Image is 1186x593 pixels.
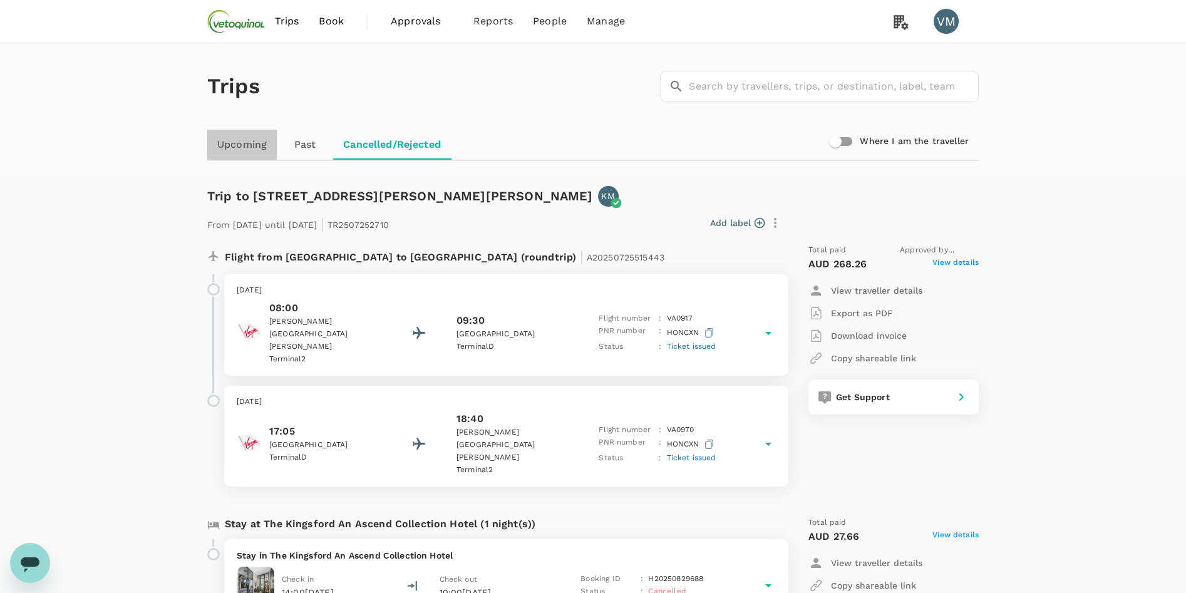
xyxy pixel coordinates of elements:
p: : [659,325,661,341]
p: HONCXN [666,325,716,341]
p: VA 0917 [666,312,693,325]
p: Flight number [599,424,654,436]
button: Add label [710,217,765,229]
p: Download invoice [831,329,907,342]
p: : [659,424,661,436]
span: Manage [587,14,625,29]
div: VM [934,9,959,34]
p: [DATE] [237,396,776,408]
p: AUD 268.26 [808,257,867,272]
img: Virgin Australia [237,319,262,344]
p: : [659,312,661,325]
span: Approvals [391,14,453,29]
button: Copy shareable link [808,347,916,369]
span: Check in [282,575,314,584]
span: | [321,215,324,233]
p: 17:05 [269,424,382,439]
a: Upcoming [207,130,277,160]
p: : [659,452,661,465]
p: Stay in The Kingsford An Ascend Collection Hotel [237,549,776,562]
span: Get Support [836,392,890,402]
p: 18:40 [456,411,483,426]
p: : [641,573,643,585]
p: Status [599,452,654,465]
span: Reports [473,14,513,29]
p: KM [601,190,614,202]
input: Search by travellers, trips, or destination, label, team [689,71,979,102]
span: Approved by [900,244,979,257]
p: Copy shareable link [831,352,916,364]
p: [GEOGRAPHIC_DATA] [456,328,569,341]
img: Virgin Australia [237,430,262,455]
p: PNR number [599,325,654,341]
span: Book [319,14,344,29]
a: Past [277,130,333,160]
p: PNR number [599,436,654,452]
h6: Where I am the traveller [860,135,969,148]
p: [PERSON_NAME][GEOGRAPHIC_DATA][PERSON_NAME] [456,426,569,464]
p: Status [599,341,654,353]
p: From [DATE] until [DATE] TR2507252710 [207,212,389,234]
span: Total paid [808,244,847,257]
button: Export as PDF [808,302,893,324]
span: Trips [275,14,299,29]
p: : [659,341,661,353]
p: Terminal D [269,451,382,464]
span: View details [932,257,979,272]
span: Ticket issued [666,453,716,462]
p: Stay at The Kingsford An Ascend Collection Hotel (1 night(s)) [225,517,535,532]
button: View traveller details [808,279,922,302]
p: Terminal 2 [269,353,382,366]
h6: Trip to [STREET_ADDRESS][PERSON_NAME][PERSON_NAME] [207,186,593,206]
p: [GEOGRAPHIC_DATA] [269,439,382,451]
button: View traveller details [808,552,922,574]
span: Check out [440,575,477,584]
p: Booking ID [580,573,636,585]
p: Terminal 2 [456,464,569,477]
span: Total paid [808,517,847,529]
a: Cancelled/Rejected [333,130,451,160]
p: VA 0970 [666,424,694,436]
p: H20250829688 [648,573,703,585]
span: Ticket issued [666,342,716,351]
p: Copy shareable link [831,579,916,592]
p: Terminal D [456,341,569,353]
p: HONCXN [666,436,716,452]
p: View traveller details [831,557,922,569]
img: Vetoquinol Australia Pty Limited [207,8,265,35]
h1: Trips [207,43,260,130]
p: 08:00 [269,301,382,316]
p: Export as PDF [831,307,893,319]
p: [DATE] [237,284,776,297]
p: 09:30 [456,313,485,328]
iframe: Button to launch messaging window, conversation in progress [10,543,50,583]
p: Flight from [GEOGRAPHIC_DATA] to [GEOGRAPHIC_DATA] (roundtrip) [225,244,664,267]
span: A20250725515443 [587,252,664,262]
span: People [533,14,567,29]
p: : [659,436,661,452]
p: [PERSON_NAME][GEOGRAPHIC_DATA][PERSON_NAME] [269,316,382,353]
span: View details [932,529,979,544]
p: View traveller details [831,284,922,297]
button: Download invoice [808,324,907,347]
p: AUD 27.66 [808,529,859,544]
span: | [579,248,583,266]
p: Flight number [599,312,654,325]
